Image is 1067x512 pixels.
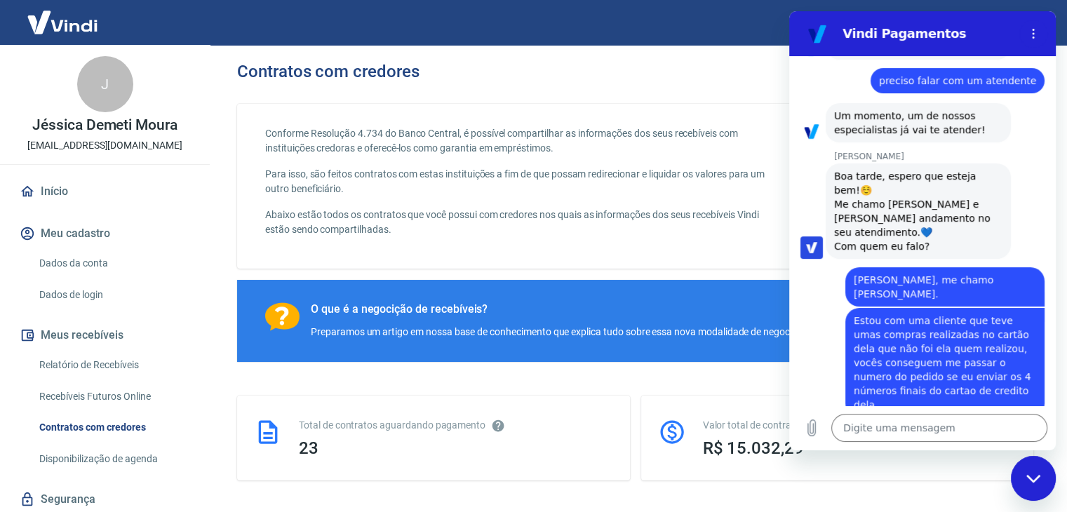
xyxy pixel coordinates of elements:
a: Disponibilização de agenda [34,445,193,473]
a: Relatório de Recebíveis [34,351,193,379]
svg: Esses contratos não se referem à Vindi, mas sim a outras instituições. [491,419,505,433]
img: Ícone com um ponto de interrogação. [265,302,300,331]
img: Vindi [17,1,108,43]
a: Contratos com credores [34,413,193,442]
p: Jéssica Demeti Moura [32,118,177,133]
p: Abaixo estão todos os contratos que você possui com credores nos quais as informações dos seus re... [265,208,784,237]
p: Para isso, são feitos contratos com estas instituições a fim de que possam redirecionar e liquida... [265,167,784,196]
a: Dados de login [34,281,193,309]
p: Conforme Resolução 4.734 do Banco Central, é possível compartilhar as informações dos seus recebí... [265,126,784,156]
h3: Contratos com credores [237,62,420,81]
div: Preparamos um artigo em nossa base de conhecimento que explica tudo sobre essa nova modalidade de... [311,325,890,339]
iframe: Janela de mensagens [789,11,1056,450]
button: Meu cadastro [17,218,193,249]
iframe: Botão para abrir a janela de mensagens, conversa em andamento [1011,456,1056,501]
button: Sair [1000,10,1050,36]
div: Total de contratos aguardando pagamento [299,418,613,433]
a: Início [17,176,193,207]
div: 23 [299,438,613,458]
div: J [77,56,133,112]
button: Meus recebíveis [17,320,193,351]
div: O que é a negocição de recebíveis? [311,302,890,316]
span: R$ 15.032,29 [703,438,804,458]
p: [EMAIL_ADDRESS][DOMAIN_NAME] [27,138,182,153]
div: Valor total de contratos aguardando pagamento [703,418,1017,433]
a: Recebíveis Futuros Online [34,382,193,411]
a: Dados da conta [34,249,193,278]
